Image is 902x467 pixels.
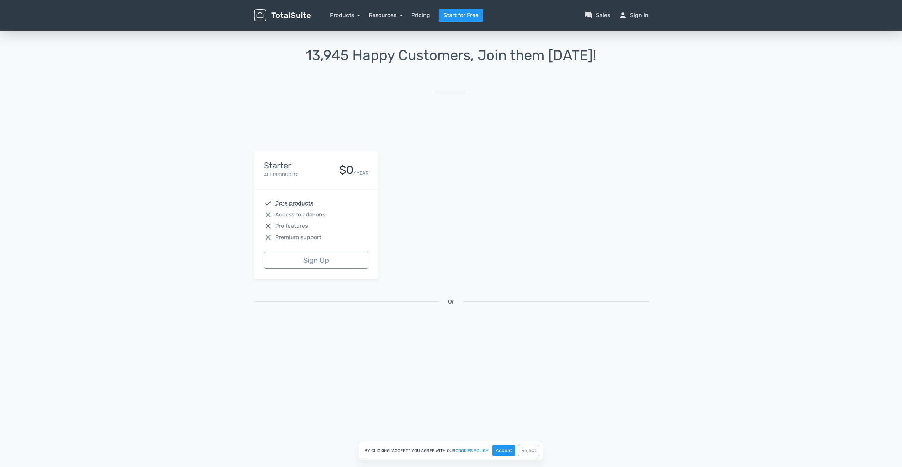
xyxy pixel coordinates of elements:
[619,11,649,20] a: personSign in
[275,222,308,230] span: Pro features
[264,210,272,219] span: close
[339,164,353,176] div: $0
[254,48,649,63] h1: 13,945 Happy Customers, Join them [DATE]!
[439,9,483,22] a: Start for Free
[585,11,593,20] span: question_answer
[264,233,272,242] span: close
[275,199,313,208] abbr: Core products
[264,172,297,177] small: All Products
[492,445,515,456] button: Accept
[619,11,627,20] span: person
[264,222,272,230] span: close
[359,441,543,460] div: By clicking "Accept", you agree with our .
[275,210,325,219] span: Access to add-ons
[330,12,361,18] a: Products
[264,161,297,170] h4: Starter
[518,445,539,456] button: Reject
[585,11,610,20] a: question_answerSales
[369,12,403,18] a: Resources
[264,199,272,208] span: check
[411,11,430,20] a: Pricing
[275,233,321,242] span: Premium support
[353,170,368,176] small: / YEAR
[448,297,454,306] span: Or
[264,252,368,269] a: Sign Up
[254,9,311,22] img: TotalSuite for WordPress
[455,449,489,453] a: cookies policy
